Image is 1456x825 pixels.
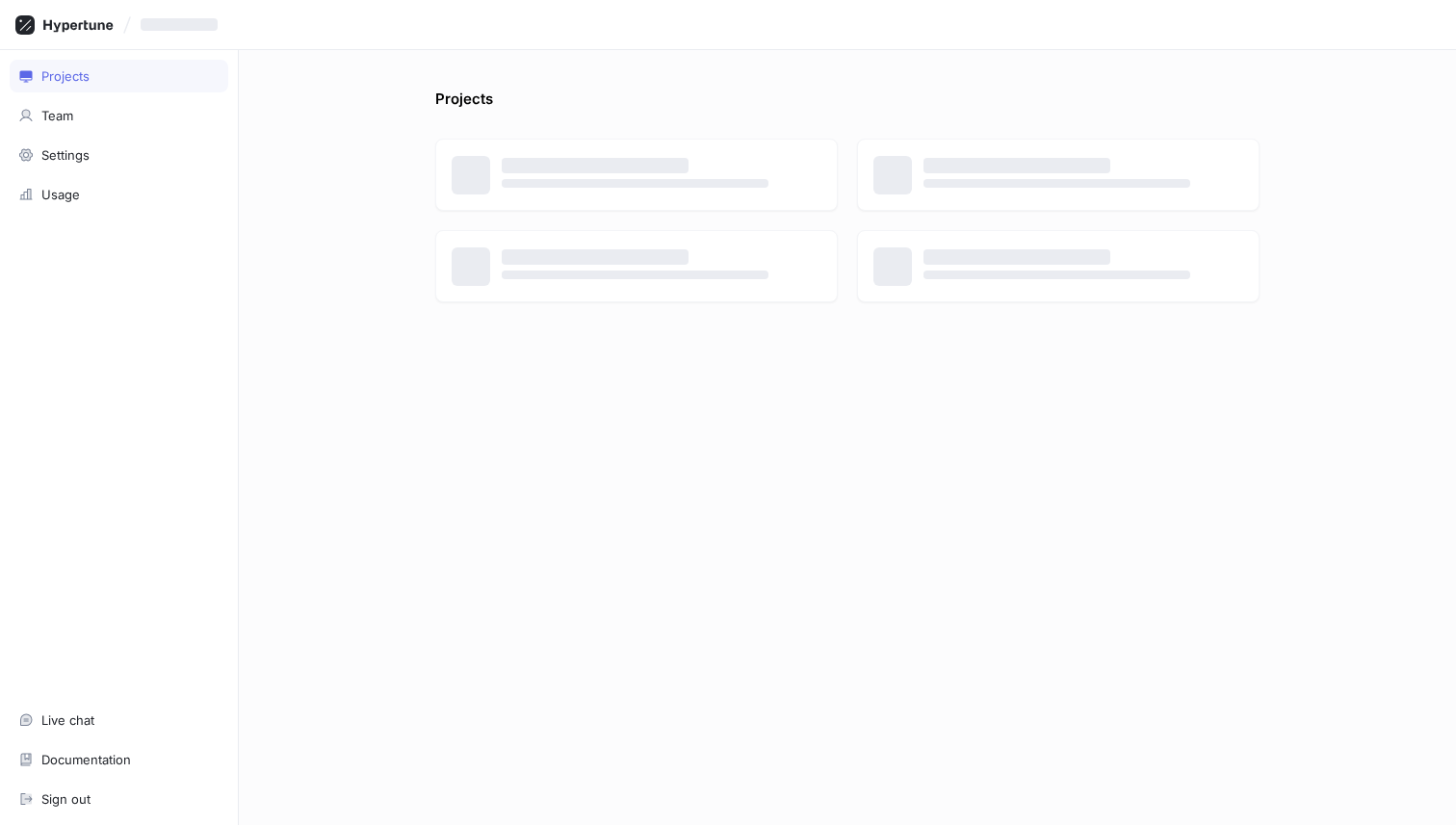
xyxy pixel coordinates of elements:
[10,60,228,92] a: Projects
[41,187,80,202] div: Usage
[10,99,228,132] a: Team
[502,249,689,265] span: ‌
[41,712,94,728] div: Live chat
[10,178,228,211] a: Usage
[133,9,233,40] button: ‌
[10,139,228,171] a: Settings
[502,179,768,188] span: ‌
[923,271,1190,279] span: ‌
[923,179,1190,188] span: ‌
[41,108,73,123] div: Team
[502,158,689,173] span: ‌
[923,249,1110,265] span: ‌
[435,89,493,119] p: Projects
[10,743,228,776] a: Documentation
[141,18,218,31] span: ‌
[502,271,768,279] span: ‌
[41,752,131,767] div: Documentation
[41,68,90,84] div: Projects
[923,158,1110,173] span: ‌
[41,791,91,807] div: Sign out
[41,147,90,163] div: Settings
